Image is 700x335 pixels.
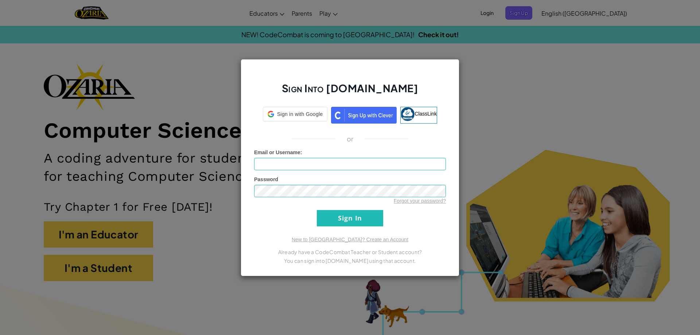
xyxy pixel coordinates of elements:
span: Password [254,176,278,182]
span: Email or Username [254,149,300,155]
p: or [347,135,354,143]
span: Sign in with Google [277,110,323,118]
label: : [254,149,302,156]
a: Forgot your password? [394,198,446,204]
a: Sign in with Google [263,107,327,124]
p: You can sign into [DOMAIN_NAME] using that account. [254,256,446,265]
h2: Sign Into [DOMAIN_NAME] [254,81,446,102]
img: classlink-logo-small.png [401,107,415,121]
div: Sign in with Google [263,107,327,121]
input: Sign In [317,210,383,226]
p: Already have a CodeCombat Teacher or Student account? [254,248,446,256]
img: clever_sso_button@2x.png [331,107,397,124]
a: New to [GEOGRAPHIC_DATA]? Create an Account [292,237,408,242]
span: ClassLink [415,110,437,116]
